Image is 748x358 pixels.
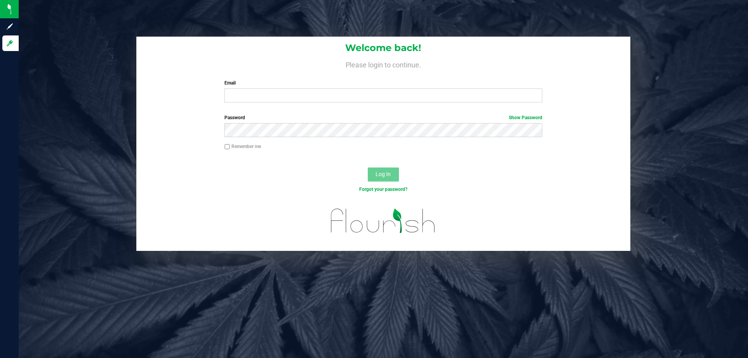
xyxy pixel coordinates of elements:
[321,201,445,241] img: flourish_logo.svg
[224,115,245,120] span: Password
[224,79,542,86] label: Email
[6,23,14,30] inline-svg: Sign up
[509,115,542,120] a: Show Password
[6,39,14,47] inline-svg: Log in
[224,143,261,150] label: Remember me
[368,168,399,182] button: Log In
[359,187,408,192] a: Forgot your password?
[376,171,391,177] span: Log In
[136,59,630,69] h4: Please login to continue.
[224,144,230,150] input: Remember me
[136,43,630,53] h1: Welcome back!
